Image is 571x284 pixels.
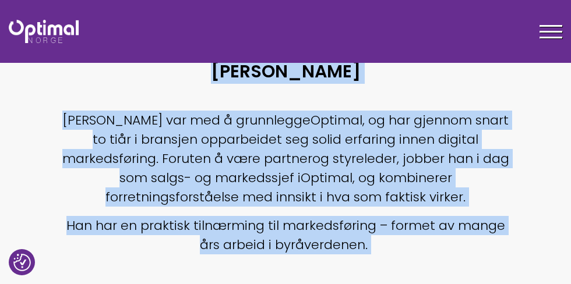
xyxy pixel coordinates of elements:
[13,254,31,271] button: Samtykkepreferanser
[9,20,79,43] img: Optimal Norge
[66,216,505,254] span: Han har en praktisk tilnærming til markedsføring – formet av mange års arbeid i byråverdenen.
[62,111,509,168] span: , og har gjennom snart to tiår i bransjen opparbeidet seg solid erfaring innen digital markedsfør...
[312,150,397,168] span: og styreleder
[119,150,509,187] span: , jobber han i dag som salgs- og markedssjef i
[13,254,31,271] img: Revisit consent button
[105,169,466,206] span: , og kombinerer forretningsforståelse med innsikt i hva som faktisk virker.
[301,169,353,187] span: Optimal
